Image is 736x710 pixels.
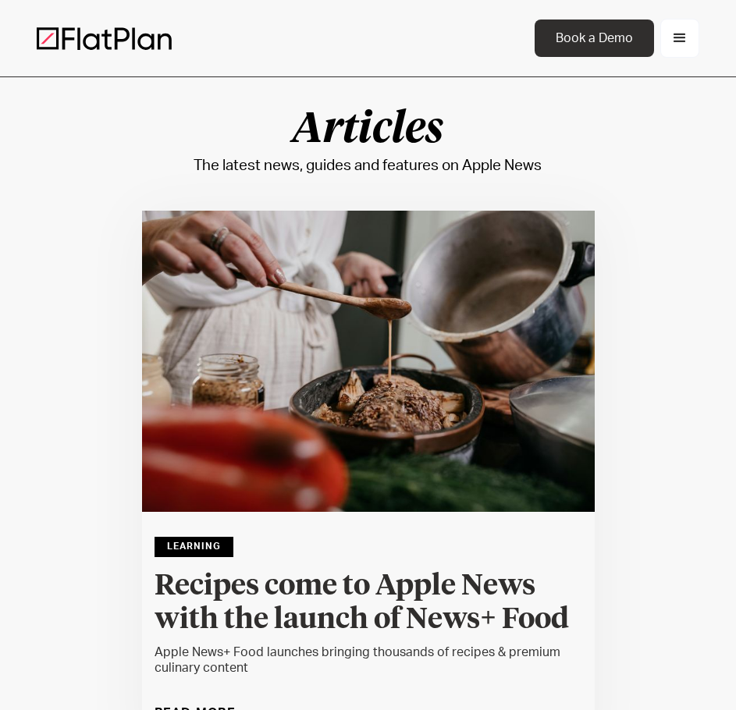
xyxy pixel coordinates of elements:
[535,20,654,57] a: Book a Demo
[155,570,582,637] h4: Recipes come to Apple News with the launch of News+ Food
[660,19,699,58] div: menu
[292,109,443,151] em: Articles
[155,537,233,556] div: Learning
[155,644,582,676] div: Apple News+ Food launches bringing thousands of recipes & premium culinary content
[553,29,635,48] div: Book a Demo
[73,153,662,179] div: The latest news, guides and features on Apple News
[155,570,582,644] a: Recipes come to Apple News with the launch of News+ Food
